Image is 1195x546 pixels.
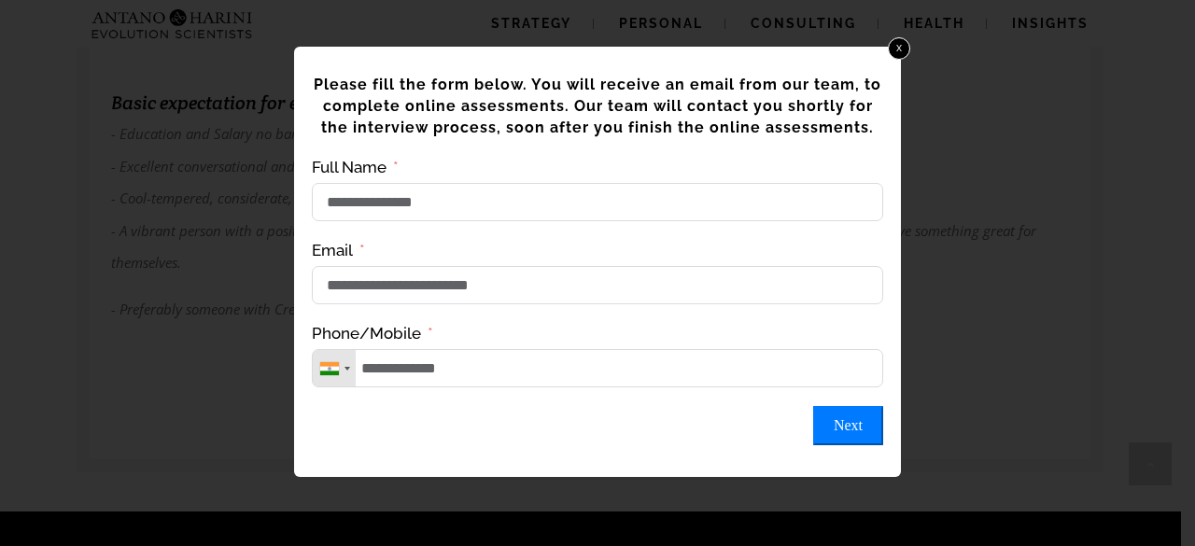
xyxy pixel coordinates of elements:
a: x [888,37,910,60]
label: Email [312,240,365,261]
label: Phone/Mobile [312,323,433,344]
input: Phone/Mobile [312,349,883,387]
button: Next [813,406,883,445]
h5: Please fill the form below. You will receive an email from our team, to complete online assessmen... [312,74,883,138]
label: Full Name [312,157,399,178]
input: Email [312,266,883,304]
div: Telephone country code [313,350,356,386]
